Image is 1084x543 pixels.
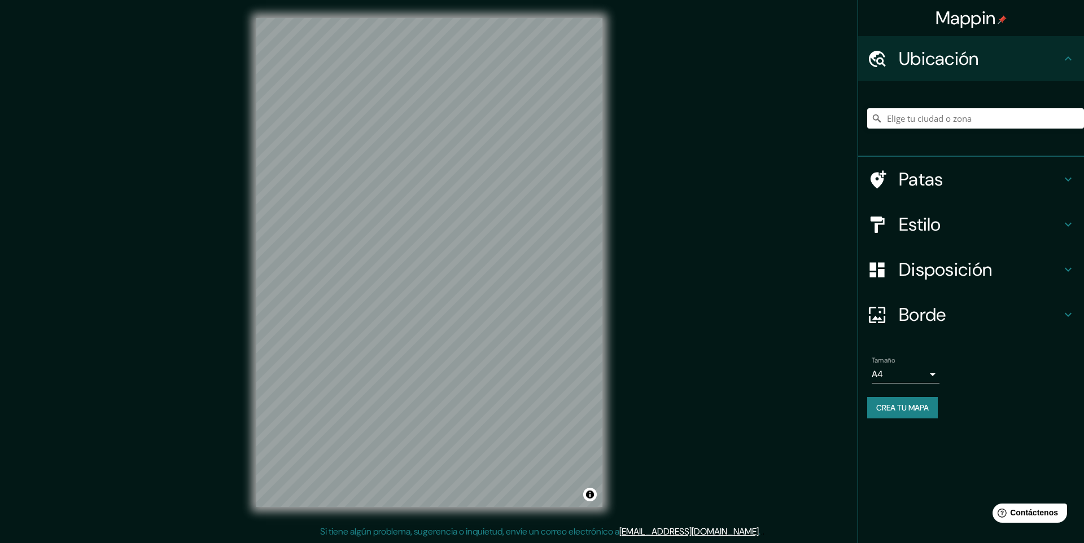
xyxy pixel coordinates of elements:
font: Tamaño [872,356,895,365]
div: Patas [858,157,1084,202]
font: A4 [872,368,883,380]
div: A4 [872,365,939,383]
div: Disposición [858,247,1084,292]
font: Patas [899,167,943,191]
font: Mappin [936,6,996,30]
input: Elige tu ciudad o zona [867,108,1084,129]
img: pin-icon.png [998,15,1007,24]
font: . [759,526,760,537]
font: Crea tu mapa [876,403,929,413]
font: Ubicación [899,47,979,70]
font: Estilo [899,213,941,236]
font: Borde [899,303,946,326]
canvas: Mapa [256,18,602,507]
div: Ubicación [858,36,1084,81]
font: . [762,525,764,537]
font: Si tiene algún problema, sugerencia o inquietud, envíe un correo electrónico a [320,526,619,537]
iframe: Lanzador de widgets de ayuda [984,499,1072,531]
div: Borde [858,292,1084,337]
button: Crea tu mapa [867,397,938,418]
font: Disposición [899,258,992,281]
button: Activar o desactivar atribución [583,488,597,501]
font: . [760,525,762,537]
div: Estilo [858,202,1084,247]
a: [EMAIL_ADDRESS][DOMAIN_NAME] [619,526,759,537]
